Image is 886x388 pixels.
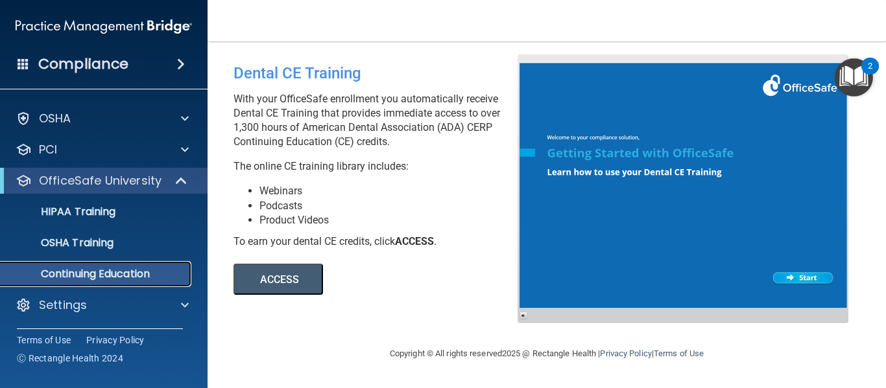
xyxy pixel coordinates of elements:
p: With your OfficeSafe enrollment you automatically receive Dental CE Training that provides immedi... [233,92,527,149]
a: OfficeSafe University [16,173,188,188]
a: Terms of Use [17,334,71,347]
p: Settings [39,297,87,313]
p: OSHA [39,111,71,126]
a: ACCESS [233,275,588,285]
a: PCI [16,142,189,157]
a: OSHA [16,111,189,126]
a: Privacy Policy [600,348,651,358]
p: OfficeSafe University [39,173,162,188]
h4: Compliance [38,55,128,73]
a: Privacy Policy [86,334,145,347]
p: PCI [39,142,57,157]
b: ACCESS [395,235,434,247]
li: Product Videos [259,213,527,227]
div: To earn your dental CE credits, click . [233,234,527,249]
div: Dental CE Training [233,54,527,92]
p: HIPAA Training [8,205,115,218]
div: 2 [868,66,872,83]
p: Continuing Education [8,268,186,280]
span: Ⓒ Rectangle Health 2024 [17,352,123,365]
img: PMB logo [16,14,192,40]
p: The online CE training library includes: [233,159,527,174]
div: Copyright © All rights reserved 2025 @ Rectangle Health | | [310,333,784,374]
li: Podcasts [259,199,527,213]
p: OSHA Training [8,236,114,249]
li: Webinars [259,184,527,198]
button: ACCESS [233,264,323,295]
button: Open Resource Center, 2 new notifications [835,58,873,97]
a: Terms of Use [654,348,704,358]
a: Settings [16,297,189,313]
